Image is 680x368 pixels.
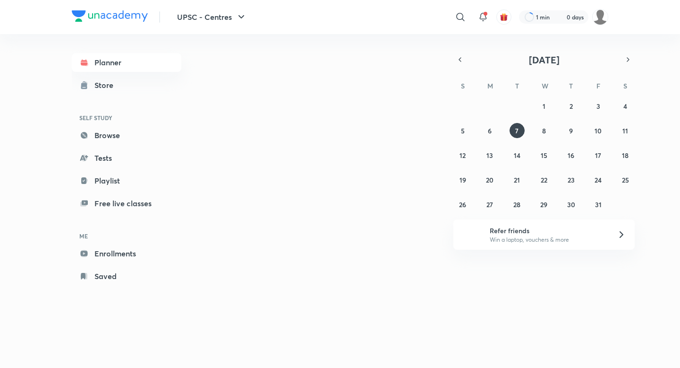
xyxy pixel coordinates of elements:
abbr: October 7, 2025 [515,126,518,135]
a: Saved [72,267,181,286]
abbr: October 13, 2025 [486,151,493,160]
button: October 5, 2025 [455,123,470,138]
abbr: October 4, 2025 [623,102,627,111]
button: October 17, 2025 [591,148,606,163]
abbr: October 11, 2025 [622,126,628,135]
a: Tests [72,149,181,167]
button: October 7, 2025 [510,123,525,138]
button: October 18, 2025 [618,148,633,163]
abbr: October 5, 2025 [461,126,465,135]
h6: SELF STUDY [72,110,181,126]
a: Free live classes [72,194,181,213]
a: Store [72,76,181,95]
button: October 11, 2025 [618,123,633,138]
button: October 22, 2025 [536,172,552,187]
abbr: October 2, 2025 [569,102,573,111]
button: October 1, 2025 [536,98,552,114]
abbr: October 31, 2025 [595,200,602,209]
abbr: Wednesday [542,81,548,90]
abbr: October 1, 2025 [543,102,545,111]
abbr: October 23, 2025 [568,175,575,184]
abbr: October 25, 2025 [622,175,629,184]
button: October 20, 2025 [482,172,497,187]
abbr: October 29, 2025 [540,200,547,209]
abbr: October 12, 2025 [459,151,466,160]
button: October 30, 2025 [563,197,578,212]
button: October 19, 2025 [455,172,470,187]
button: October 15, 2025 [536,148,552,163]
a: Playlist [72,171,181,190]
abbr: October 27, 2025 [486,200,493,209]
button: October 4, 2025 [618,98,633,114]
abbr: October 17, 2025 [595,151,601,160]
abbr: October 22, 2025 [541,175,547,184]
a: Company Logo [72,10,148,24]
abbr: October 21, 2025 [514,175,520,184]
button: October 16, 2025 [563,148,578,163]
img: Company Logo [72,10,148,22]
a: Enrollments [72,244,181,263]
button: October 8, 2025 [536,123,552,138]
a: Browse [72,126,181,145]
abbr: October 28, 2025 [513,200,520,209]
button: October 3, 2025 [591,98,606,114]
abbr: October 18, 2025 [622,151,629,160]
button: October 10, 2025 [591,123,606,138]
abbr: Thursday [569,81,573,90]
button: October 2, 2025 [563,98,578,114]
abbr: October 26, 2025 [459,200,466,209]
abbr: Saturday [623,81,627,90]
button: [DATE] [467,53,621,66]
abbr: October 16, 2025 [568,151,574,160]
abbr: Monday [487,81,493,90]
a: Planner [72,53,181,72]
abbr: October 14, 2025 [514,151,520,160]
button: October 28, 2025 [510,197,525,212]
abbr: October 8, 2025 [542,126,546,135]
abbr: Sunday [461,81,465,90]
button: October 25, 2025 [618,172,633,187]
button: avatar [496,9,511,25]
button: October 24, 2025 [591,172,606,187]
button: UPSC - Centres [171,8,253,26]
button: October 13, 2025 [482,148,497,163]
abbr: October 19, 2025 [459,175,466,184]
button: October 29, 2025 [536,197,552,212]
img: Vikas Mishra [592,9,608,25]
button: October 12, 2025 [455,148,470,163]
button: October 14, 2025 [510,148,525,163]
button: October 23, 2025 [563,172,578,187]
abbr: October 9, 2025 [569,126,573,135]
abbr: October 24, 2025 [595,175,602,184]
abbr: Tuesday [515,81,519,90]
p: Win a laptop, vouchers & more [490,236,606,244]
span: [DATE] [529,53,560,66]
div: Store [94,79,119,91]
img: referral [461,225,480,244]
button: October 9, 2025 [563,123,578,138]
abbr: October 30, 2025 [567,200,575,209]
img: streak [555,12,565,22]
h6: Refer friends [490,226,606,236]
abbr: October 20, 2025 [486,175,493,184]
button: October 26, 2025 [455,197,470,212]
h6: ME [72,228,181,244]
abbr: October 3, 2025 [596,102,600,111]
img: avatar [500,13,508,21]
abbr: Friday [596,81,600,90]
abbr: October 15, 2025 [541,151,547,160]
button: October 27, 2025 [482,197,497,212]
button: October 6, 2025 [482,123,497,138]
button: October 31, 2025 [591,197,606,212]
abbr: October 6, 2025 [488,126,492,135]
button: October 21, 2025 [510,172,525,187]
abbr: October 10, 2025 [595,126,602,135]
